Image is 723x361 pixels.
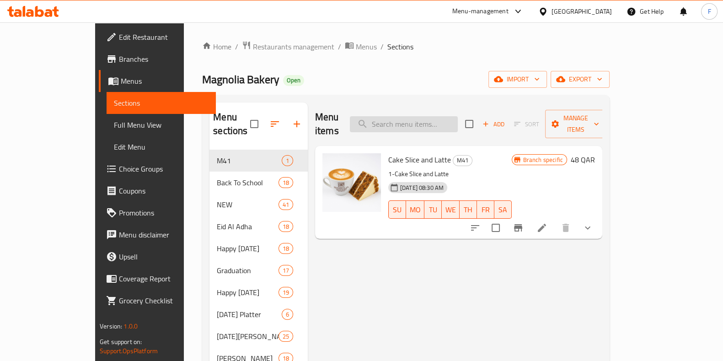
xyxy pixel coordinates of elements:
[119,32,209,43] span: Edit Restaurant
[99,202,216,224] a: Promotions
[209,325,308,347] div: [DATE][PERSON_NAME]25
[217,287,278,298] span: Happy [DATE]
[387,41,413,52] span: Sections
[278,243,293,254] div: items
[278,199,293,210] div: items
[209,303,308,325] div: [DATE] Platter6
[488,71,547,88] button: import
[114,97,209,108] span: Sections
[107,136,216,158] a: Edit Menu
[577,217,599,239] button: show more
[406,200,424,219] button: MO
[345,41,377,53] a: Menus
[99,180,216,202] a: Coupons
[209,281,308,303] div: Happy [DATE]19
[217,265,278,276] div: Graduation
[99,224,216,246] a: Menu disclaimer
[428,203,438,216] span: TU
[392,203,402,216] span: SU
[99,246,216,268] a: Upsell
[707,6,711,16] span: F
[100,320,122,332] span: Version:
[202,69,279,90] span: Magnolia Bakery
[282,155,293,166] div: items
[282,310,293,319] span: 6
[279,288,293,297] span: 19
[388,153,451,167] span: Cake Slice and Latte
[202,41,610,53] nav: breadcrumb
[119,295,209,306] span: Grocery Checklist
[350,116,458,132] input: search
[322,153,381,212] img: Cake Slice and Latte
[278,331,293,342] div: items
[545,110,606,138] button: Manage items
[209,216,308,237] div: Eid Al Adha18
[282,309,293,320] div: items
[453,155,472,166] div: M41
[121,75,209,86] span: Menus
[217,309,282,320] span: [DATE] Platter
[460,200,477,219] button: TH
[119,251,209,262] span: Upsell
[100,345,158,357] a: Support.OpsPlatform
[479,117,508,131] span: Add item
[107,114,216,136] a: Full Menu View
[552,113,599,135] span: Manage items
[100,336,142,348] span: Get support on:
[209,237,308,259] div: Happy [DATE]18
[217,243,278,254] div: Happy Father's Day
[209,150,308,172] div: M411
[99,48,216,70] a: Branches
[217,177,278,188] span: Back To School
[99,290,216,312] a: Grocery Checklist
[396,183,447,192] span: [DATE] 08:30 AM
[107,92,216,114] a: Sections
[123,320,138,332] span: 1.0.0
[217,287,278,298] div: Happy Easter
[286,113,308,135] button: Add section
[278,221,293,232] div: items
[279,200,293,209] span: 41
[445,203,456,216] span: WE
[264,113,286,135] span: Sort sections
[99,26,216,48] a: Edit Restaurant
[278,265,293,276] div: items
[519,156,567,164] span: Branch specific
[119,207,209,218] span: Promotions
[558,74,602,85] span: export
[481,203,491,216] span: FR
[242,41,334,53] a: Restaurants management
[119,273,209,284] span: Coverage Report
[217,199,278,210] span: NEW
[498,203,508,216] span: SA
[114,119,209,130] span: Full Menu View
[338,41,341,52] li: /
[217,309,282,320] div: Ramadan Platter
[209,259,308,281] div: Graduation17
[555,217,577,239] button: delete
[99,268,216,290] a: Coverage Report
[552,6,612,16] div: [GEOGRAPHIC_DATA]
[356,41,377,52] span: Menus
[217,243,278,254] span: Happy [DATE]
[119,54,209,65] span: Branches
[99,70,216,92] a: Menus
[571,153,595,166] h6: 48 QAR
[388,168,512,180] p: 1-Cake Slice and Latte
[464,217,486,239] button: sort-choices
[282,156,293,165] span: 1
[315,110,339,138] h2: Menu items
[202,41,231,52] a: Home
[119,185,209,196] span: Coupons
[486,218,505,237] span: Select to update
[452,6,509,17] div: Menu-management
[209,194,308,216] div: NEW41
[99,158,216,180] a: Choice Groups
[279,244,293,253] span: 18
[582,222,593,233] svg: Show Choices
[253,41,334,52] span: Restaurants management
[114,141,209,152] span: Edit Menu
[463,203,473,216] span: TH
[479,117,508,131] button: Add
